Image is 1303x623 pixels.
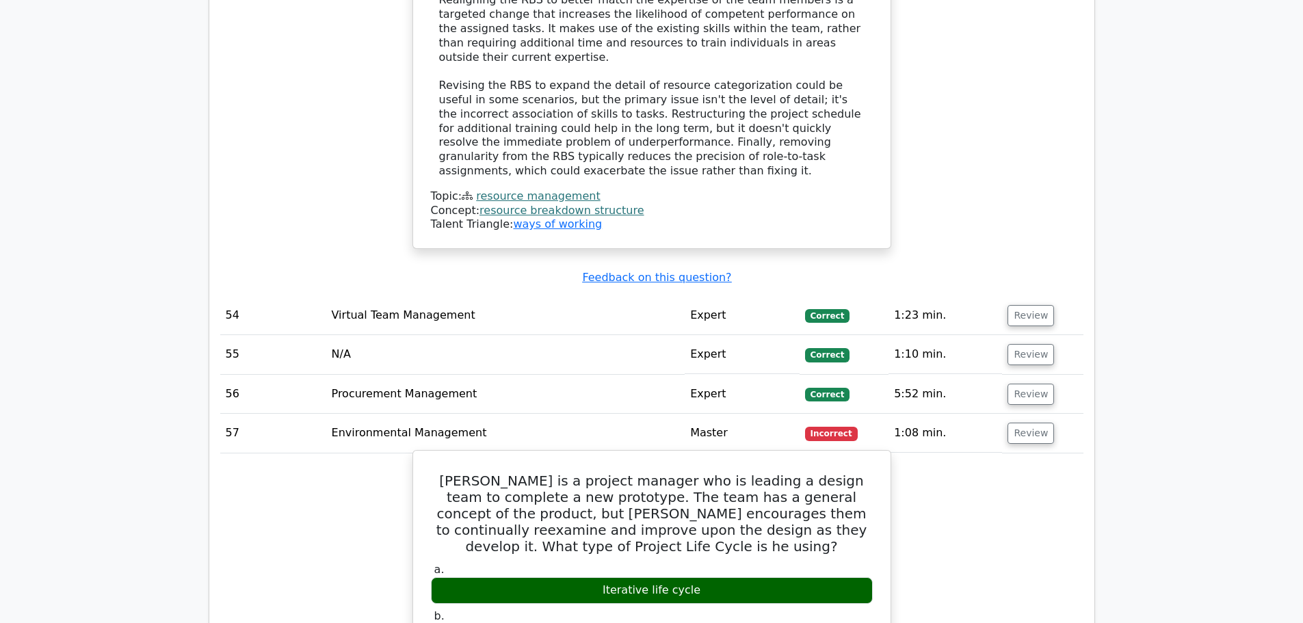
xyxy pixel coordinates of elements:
[430,473,874,555] h5: [PERSON_NAME] is a project manager who is leading a design team to complete a new prototype. The ...
[220,414,326,453] td: 57
[220,375,326,414] td: 56
[805,388,850,401] span: Correct
[1008,384,1054,405] button: Review
[220,335,326,374] td: 55
[889,414,1002,453] td: 1:08 min.
[431,189,873,204] div: Topic:
[431,189,873,232] div: Talent Triangle:
[434,609,445,622] span: b.
[431,577,873,604] div: Iterative life cycle
[326,296,685,335] td: Virtual Team Management
[685,296,800,335] td: Expert
[326,414,685,453] td: Environmental Management
[889,296,1002,335] td: 1:23 min.
[889,375,1002,414] td: 5:52 min.
[1008,305,1054,326] button: Review
[1008,344,1054,365] button: Review
[582,271,731,284] a: Feedback on this question?
[805,348,850,362] span: Correct
[434,563,445,576] span: a.
[685,335,800,374] td: Expert
[685,375,800,414] td: Expert
[220,296,326,335] td: 54
[889,335,1002,374] td: 1:10 min.
[479,204,644,217] a: resource breakdown structure
[685,414,800,453] td: Master
[431,204,873,218] div: Concept:
[805,427,858,440] span: Incorrect
[513,217,602,230] a: ways of working
[805,309,850,323] span: Correct
[326,375,685,414] td: Procurement Management
[326,335,685,374] td: N/A
[1008,423,1054,444] button: Review
[476,189,600,202] a: resource management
